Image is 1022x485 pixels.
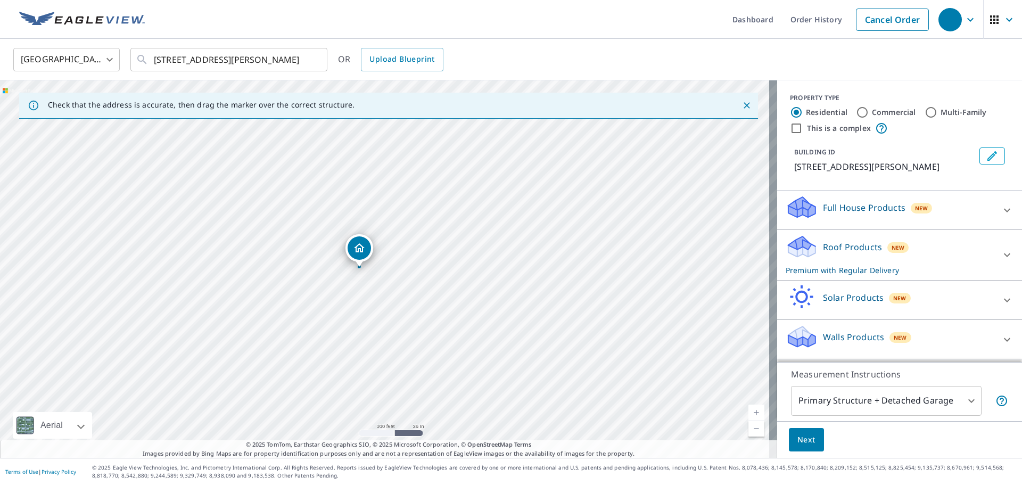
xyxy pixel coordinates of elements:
[748,421,764,437] a: Current Level 18, Zoom Out
[748,405,764,421] a: Current Level 18, Zoom In
[786,285,1013,315] div: Solar ProductsNew
[246,440,532,449] span: © 2025 TomTom, Earthstar Geographics SIO, © 2025 Microsoft Corporation, ©
[872,107,916,118] label: Commercial
[823,201,905,214] p: Full House Products
[823,331,884,343] p: Walls Products
[345,234,373,267] div: Dropped pin, building 1, Residential property, 5457 E Knoll Dr Fair Oaks, CA 95628
[5,468,76,475] p: |
[786,324,1013,355] div: Walls ProductsNew
[894,333,907,342] span: New
[856,9,929,31] a: Cancel Order
[5,468,38,475] a: Terms of Use
[13,412,92,439] div: Aerial
[892,243,905,252] span: New
[338,48,443,71] div: OR
[786,234,1013,276] div: Roof ProductsNewPremium with Regular Delivery
[807,123,871,134] label: This is a complex
[786,265,994,276] p: Premium with Regular Delivery
[467,440,512,448] a: OpenStreetMap
[791,368,1008,381] p: Measurement Instructions
[806,107,847,118] label: Residential
[37,412,66,439] div: Aerial
[13,45,120,75] div: [GEOGRAPHIC_DATA]
[823,241,882,253] p: Roof Products
[941,107,987,118] label: Multi-Family
[794,147,835,157] p: BUILDING ID
[19,12,145,28] img: EV Logo
[893,294,906,302] span: New
[369,53,434,66] span: Upload Blueprint
[514,440,532,448] a: Terms
[794,160,975,173] p: [STREET_ADDRESS][PERSON_NAME]
[995,394,1008,407] span: Your report will include the primary structure and a detached garage if one exists.
[915,204,928,212] span: New
[92,464,1017,480] p: © 2025 Eagle View Technologies, Inc. and Pictometry International Corp. All Rights Reserved. Repo...
[979,147,1005,165] button: Edit building 1
[42,468,76,475] a: Privacy Policy
[789,428,824,452] button: Next
[740,98,754,112] button: Close
[786,195,1013,225] div: Full House ProductsNew
[790,93,1009,103] div: PROPERTY TYPE
[797,433,815,447] span: Next
[791,386,982,416] div: Primary Structure + Detached Garage
[361,48,443,71] a: Upload Blueprint
[823,291,884,304] p: Solar Products
[154,45,306,75] input: Search by address or latitude-longitude
[48,100,355,110] p: Check that the address is accurate, then drag the marker over the correct structure.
